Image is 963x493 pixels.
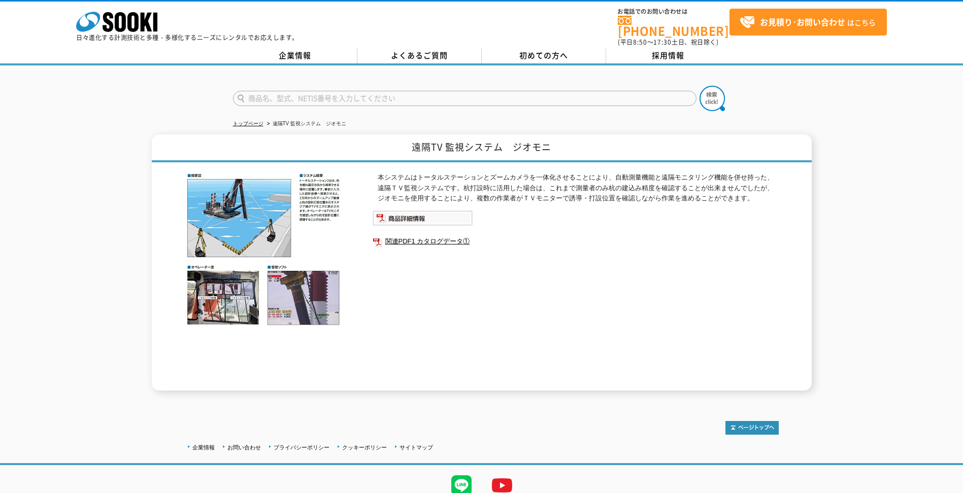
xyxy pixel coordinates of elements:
a: 関連PDF1 カタログデータ① [373,235,779,248]
a: トップページ [233,121,263,126]
p: 本システムはトータルステーションとズームカメラを一体化させることにより、自動測量機能と遠隔モニタリング機能を併せ持った、遠隔ＴＶ監視システムです。杭打設時に活用した場合は、これまで測量者のみ杭の... [378,172,779,204]
span: はこちら [740,15,876,30]
img: btn_search.png [700,86,725,111]
a: クッキーポリシー [342,444,387,450]
a: 企業情報 [233,48,357,63]
a: 初めての方へ [482,48,606,63]
a: サイトマップ [400,444,433,450]
li: 遠隔TV 監視システム ジオモニ [265,119,347,129]
a: 商品詳細情報システム [373,216,473,224]
p: 日々進化する計測技術と多種・多様化するニーズにレンタルでお応えします。 [76,34,298,41]
strong: お見積り･お問い合わせ [760,16,845,28]
a: お見積り･お問い合わせはこちら [729,9,887,36]
a: お問い合わせ [227,444,261,450]
a: [PHONE_NUMBER] [618,16,729,37]
a: プライバシーポリシー [274,444,329,450]
input: 商品名、型式、NETIS番号を入力してください [233,91,696,106]
span: お電話でのお問い合わせは [618,9,729,15]
h1: 遠隔TV 監視システム ジオモニ [152,134,812,162]
span: (平日 ～ 土日、祝日除く) [618,38,718,47]
img: トップページへ [725,421,779,435]
a: 採用情報 [606,48,730,63]
img: 商品詳細情報システム [373,210,473,226]
span: 17:30 [653,38,672,47]
a: よくあるご質問 [357,48,482,63]
span: 8:50 [633,38,647,47]
a: 企業情報 [192,444,215,450]
img: 遠隔TV 監視システム ジオモニ [185,172,342,326]
span: 初めての方へ [519,50,568,61]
